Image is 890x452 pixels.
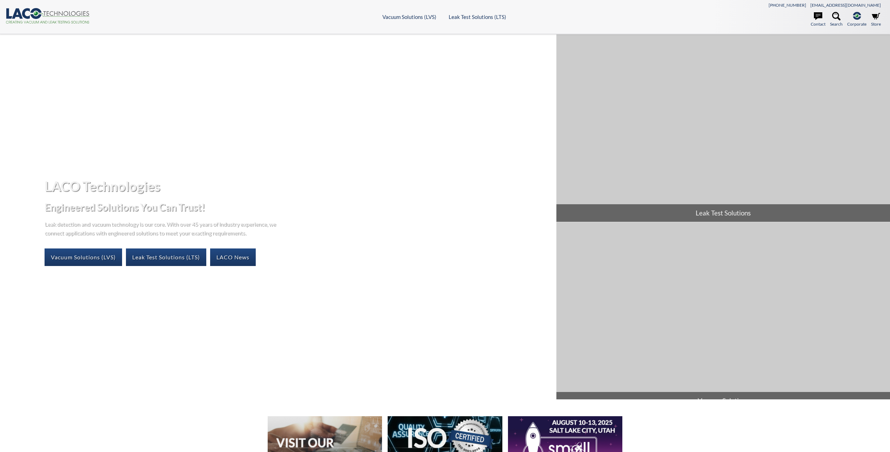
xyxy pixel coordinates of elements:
[449,14,506,20] a: Leak Test Solutions (LTS)
[811,12,825,27] a: Contact
[871,12,881,27] a: Store
[210,248,256,266] a: LACO News
[45,201,551,214] h2: Engineered Solutions You Can Trust!
[45,219,280,237] p: Leak detection and vacuum technology is our core. With over 45 years of industry experience, we c...
[556,222,890,410] a: Vacuum Solutions
[126,248,206,266] a: Leak Test Solutions (LTS)
[830,12,843,27] a: Search
[556,204,890,222] span: Leak Test Solutions
[556,34,890,222] a: Leak Test Solutions
[847,21,866,27] span: Corporate
[556,392,890,410] span: Vacuum Solutions
[45,178,551,195] h1: LACO Technologies
[382,14,436,20] a: Vacuum Solutions (LVS)
[45,248,122,266] a: Vacuum Solutions (LVS)
[769,2,806,8] a: [PHONE_NUMBER]
[810,2,881,8] a: [EMAIL_ADDRESS][DOMAIN_NAME]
